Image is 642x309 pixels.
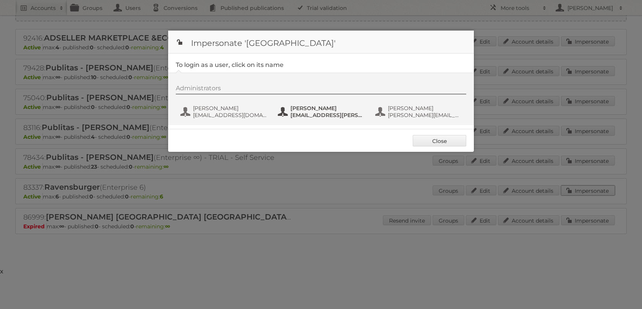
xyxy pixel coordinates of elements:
legend: To login as a user, click on its name [176,61,284,68]
span: [PERSON_NAME] [193,105,267,112]
span: [PERSON_NAME] [388,105,462,112]
button: [PERSON_NAME] [EMAIL_ADDRESS][DOMAIN_NAME] [180,104,269,119]
span: [EMAIL_ADDRESS][DOMAIN_NAME] [193,112,267,119]
div: Administrators [176,85,466,94]
h1: Impersonate '[GEOGRAPHIC_DATA]' [168,31,474,54]
span: [PERSON_NAME] [290,105,365,112]
button: [PERSON_NAME] [PERSON_NAME][EMAIL_ADDRESS][PERSON_NAME][DOMAIN_NAME] [374,104,464,119]
span: [EMAIL_ADDRESS][PERSON_NAME][DOMAIN_NAME] [290,112,365,119]
a: Close [413,135,466,146]
button: [PERSON_NAME] [EMAIL_ADDRESS][PERSON_NAME][DOMAIN_NAME] [277,104,367,119]
span: [PERSON_NAME][EMAIL_ADDRESS][PERSON_NAME][DOMAIN_NAME] [388,112,462,119]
